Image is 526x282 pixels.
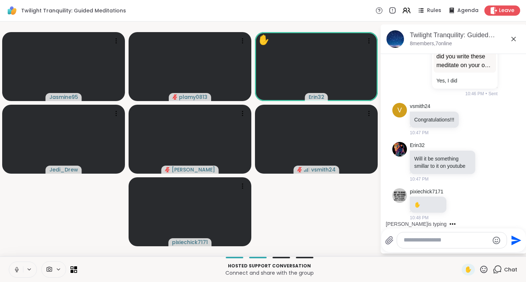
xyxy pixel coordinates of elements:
span: Jasmine95 [49,93,78,101]
span: Twilight Tranquility: Guided Meditations [21,7,126,14]
span: v [397,105,402,115]
span: 10:48 PM [410,215,428,221]
span: audio-muted [172,94,178,100]
span: 10:46 PM [465,90,484,97]
button: Emoji picker [492,236,501,245]
div: ✋ [414,201,442,208]
p: [PERSON_NAME] did you write these meditate on your own or did you research it [437,43,493,70]
p: Connect and share with the group [81,269,457,277]
p: Hosted support conversation [81,263,457,269]
div: ✋ [258,33,270,47]
span: audio-muted [297,167,302,172]
span: Rules [427,7,441,14]
span: plamy0813 [179,93,207,101]
span: Jedi_Drew [49,166,78,173]
p: Will it be something smillar to it on youtube [414,155,471,170]
span: Sent [488,90,498,97]
p: Yes, I did [437,77,493,84]
span: [PERSON_NAME] [172,166,215,173]
span: ✋ [465,265,472,274]
span: Leave [499,7,514,14]
p: 8 members, 7 online [410,40,452,47]
a: pixiechick7171 [410,188,443,196]
div: Twilight Tranquility: Guided Meditations , [DATE] [410,31,521,40]
div: [PERSON_NAME] is typing [386,220,447,228]
span: audio-muted [165,167,170,172]
span: 10:47 PM [410,176,428,182]
span: • [485,90,487,97]
button: Send [507,232,523,248]
span: Erin32 [309,93,324,101]
textarea: Type your message [404,236,489,244]
a: Erin32 [410,142,424,149]
span: vsmith24 [311,166,336,173]
span: Agenda [457,7,479,14]
img: https://sharewell-space-live.sfo3.digitaloceanspaces.com/user-generated/e7455af9-44b9-465a-9341-a... [392,142,407,157]
span: pixiechick7171 [172,239,208,246]
img: Twilight Tranquility: Guided Meditations , Oct 05 [386,30,404,48]
p: Congratulations!!! [414,116,454,123]
img: https://sharewell-space-live.sfo3.digitaloceanspaces.com/user-generated/6e258b5b-64ff-4373-ba98-6... [392,188,407,203]
img: ShareWell Logomark [6,4,18,17]
a: vsmith24 [410,103,430,110]
span: Chat [504,266,517,273]
span: 10:47 PM [410,130,428,136]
